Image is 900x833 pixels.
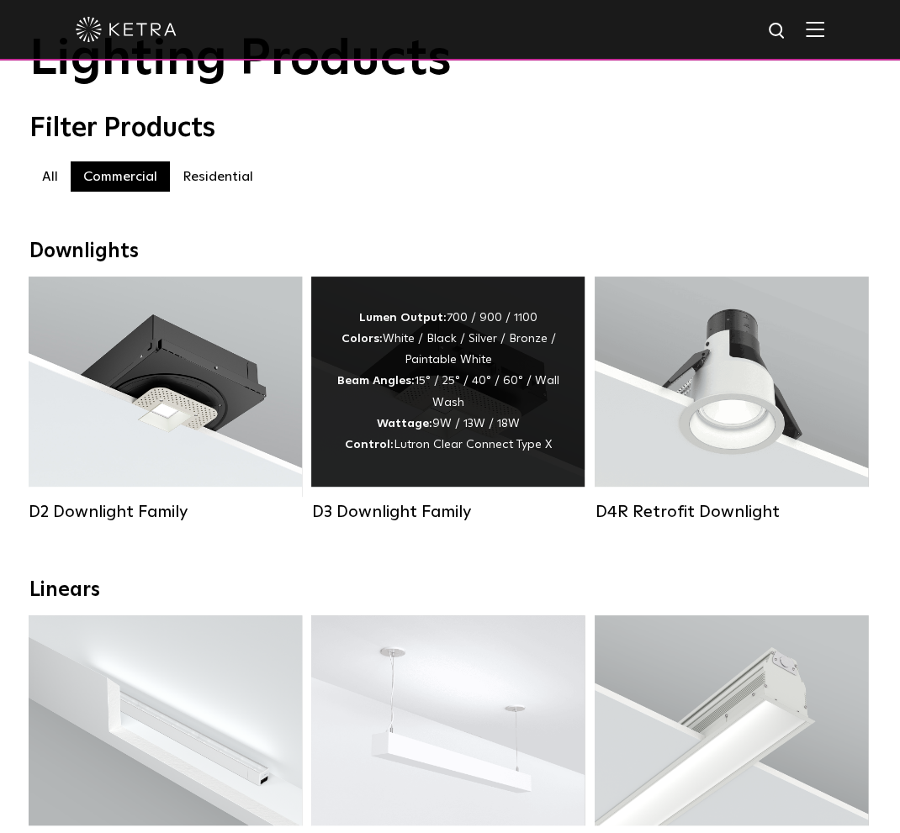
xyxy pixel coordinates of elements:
img: search icon [767,21,788,42]
div: D3 Downlight Family [311,502,585,522]
a: D2 Downlight Family Lumen Output:1200Colors:White / Black / Gloss Black / Silver / Bronze / Silve... [29,277,302,522]
strong: Control: [345,439,394,451]
label: Commercial [71,161,170,192]
strong: Beam Angles: [337,375,415,387]
a: D4R Retrofit Downlight Lumen Output:800Colors:White / BlackBeam Angles:15° / 25° / 40° / 60°Watta... [595,277,868,522]
img: Hamburger%20Nav.svg [806,21,824,37]
a: D3 Downlight Family Lumen Output:700 / 900 / 1100Colors:White / Black / Silver / Bronze / Paintab... [311,277,585,522]
strong: Colors: [341,333,382,345]
div: D4R Retrofit Downlight [595,502,868,522]
div: 700 / 900 / 1100 White / Black / Silver / Bronze / Paintable White 15° / 25° / 40° / 60° / Wall W... [336,308,559,456]
div: Linears [29,578,871,603]
div: Downlights [29,240,871,264]
strong: Lumen Output: [359,312,447,324]
div: Filter Products [29,113,871,145]
span: Lutron Clear Connect Type X [394,439,552,451]
div: D2 Downlight Family [29,502,302,522]
label: Residential [170,161,266,192]
strong: Wattage: [377,418,432,430]
img: ketra-logo-2019-white [76,17,177,42]
label: All [29,161,71,192]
